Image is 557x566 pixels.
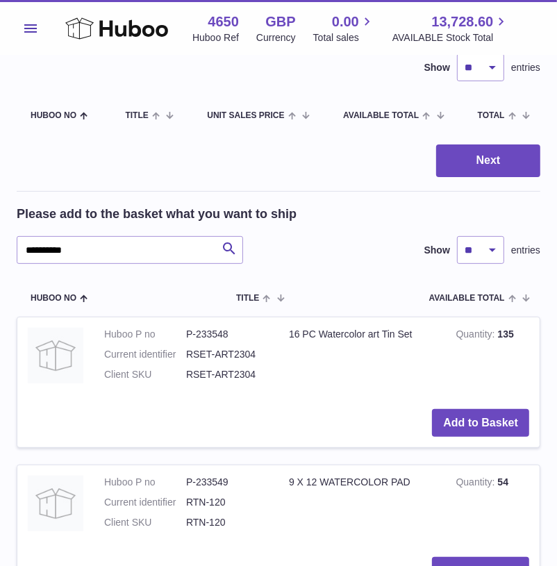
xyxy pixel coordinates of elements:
[104,368,186,381] dt: Client SKU
[511,244,540,257] span: entries
[511,61,540,74] span: entries
[456,476,498,491] strong: Quantity
[17,206,297,222] h2: Please add to the basket what you want to ship
[432,409,529,438] button: Add to Basket
[429,294,505,303] span: AVAILABLE Total
[392,31,510,44] span: AVAILABLE Stock Total
[104,328,186,341] dt: Huboo P no
[424,244,450,257] label: Show
[186,496,268,509] dd: RTN-120
[446,465,540,547] td: 54
[278,465,446,547] td: 9 X 12 WATERCOLOR PAD
[313,13,375,44] a: 0.00 Total sales
[256,31,296,44] div: Currency
[192,31,239,44] div: Huboo Ref
[125,111,148,120] span: Title
[392,13,510,44] a: 13,728.60 AVAILABLE Stock Total
[424,61,450,74] label: Show
[104,348,186,361] dt: Current identifier
[208,13,239,31] strong: 4650
[186,368,268,381] dd: RSET-ART2304
[186,476,268,489] dd: P-233549
[343,111,419,120] span: AVAILABLE Total
[104,476,186,489] dt: Huboo P no
[104,516,186,529] dt: Client SKU
[236,294,259,303] span: Title
[186,516,268,529] dd: RTN-120
[31,294,76,303] span: Huboo no
[28,328,83,383] img: 16 PC Watercolor art Tin Set
[186,348,268,361] dd: RSET-ART2304
[313,31,375,44] span: Total sales
[104,496,186,509] dt: Current identifier
[431,13,493,31] span: 13,728.60
[436,144,540,177] button: Next
[265,13,295,31] strong: GBP
[332,13,359,31] span: 0.00
[478,111,505,120] span: Total
[456,328,498,343] strong: Quantity
[207,111,284,120] span: Unit Sales Price
[31,111,76,120] span: Huboo no
[278,317,446,399] td: 16 PC Watercolor art Tin Set
[186,328,268,341] dd: P-233548
[446,317,540,399] td: 135
[28,476,83,531] img: 9 X 12 WATERCOLOR PAD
